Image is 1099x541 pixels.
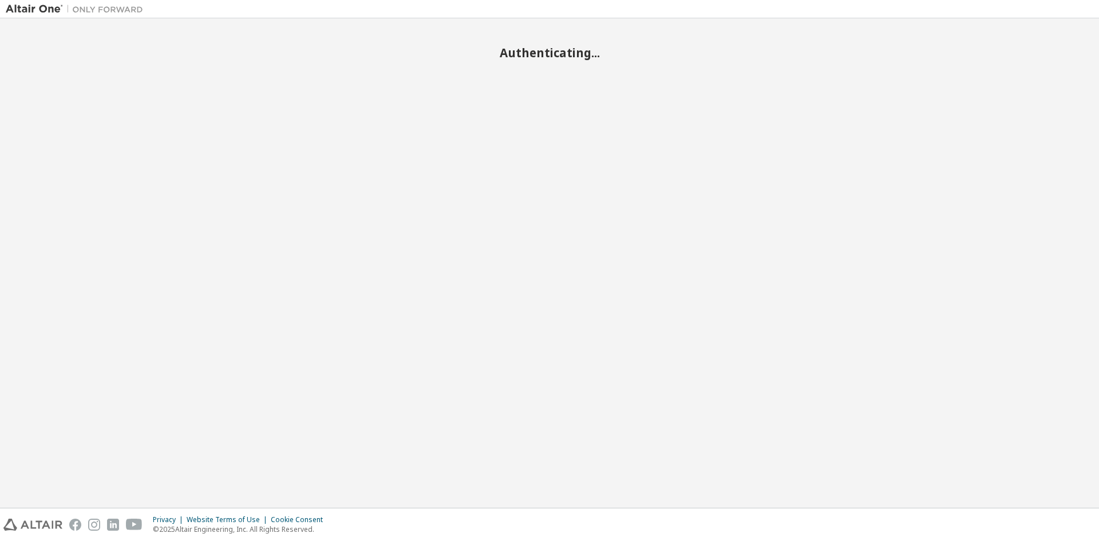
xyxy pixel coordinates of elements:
[69,519,81,531] img: facebook.svg
[153,524,330,534] p: © 2025 Altair Engineering, Inc. All Rights Reserved.
[6,3,149,15] img: Altair One
[107,519,119,531] img: linkedin.svg
[187,515,271,524] div: Website Terms of Use
[88,519,100,531] img: instagram.svg
[153,515,187,524] div: Privacy
[271,515,330,524] div: Cookie Consent
[3,519,62,531] img: altair_logo.svg
[126,519,143,531] img: youtube.svg
[6,45,1093,60] h2: Authenticating...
